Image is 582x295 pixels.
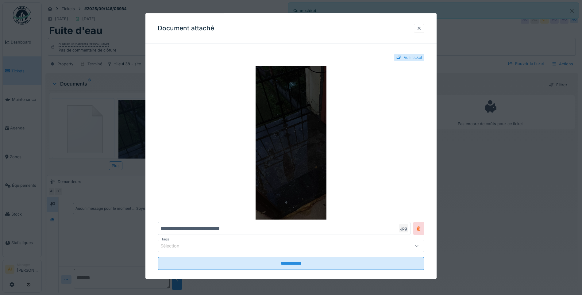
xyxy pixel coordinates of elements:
[158,25,214,32] h3: Document attaché
[160,243,188,250] div: Sélection
[158,66,424,220] img: ef7d6394-f4a8-4c63-ae51-5cbd22c50072-17569197029111835181649689486047.jpg
[160,237,170,242] label: Tags
[399,224,408,232] div: .jpg
[404,55,422,60] div: Voir ticket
